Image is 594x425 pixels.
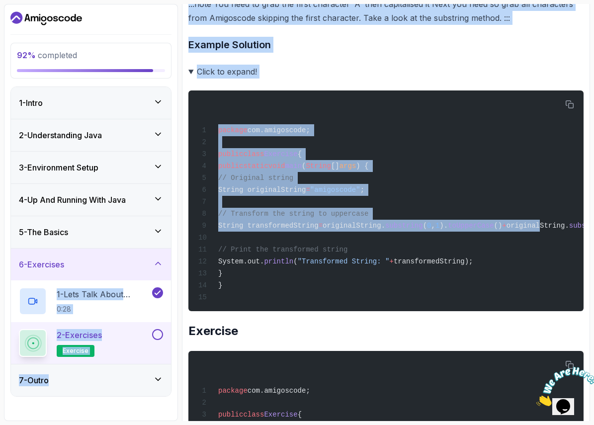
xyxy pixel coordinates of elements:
h3: 2 - Understanding Java [19,129,102,141]
span: public [218,150,243,158]
button: 2-Exercisesexercise [19,329,163,357]
button: 1-Intro [11,87,171,119]
span: package [218,126,248,134]
button: 1-Lets Talk About Exercises0:28 [19,287,163,315]
span: // Transform the string to uppercase [218,210,368,218]
h2: Exercise [188,323,584,339]
span: public [218,162,243,170]
span: toUpperCase [448,222,494,230]
h3: 6 - Exercises [19,258,64,270]
span: { [298,150,302,158]
span: + [502,222,506,230]
h3: 1 - Intro [19,97,43,109]
span: [] [331,162,339,170]
span: = [319,222,323,230]
h3: 3 - Environment Setup [19,162,98,173]
span: Exercise [264,411,297,419]
span: com.amigoscode; [248,126,310,134]
span: static [243,162,268,170]
span: Exercise [264,150,297,158]
span: + [389,257,393,265]
span: void [268,162,285,170]
span: "Transformed String: " [298,257,390,265]
h3: Example Solution [188,37,584,53]
span: } [218,269,222,277]
button: 5-The Basics [11,216,171,248]
span: println [264,257,293,265]
span: exercise [63,347,88,355]
h3: 5 - The Basics [19,226,68,238]
span: System.out. [218,257,264,265]
h3: 7 - Outro [19,374,49,386]
span: ) { [356,162,368,170]
span: main [285,162,302,170]
span: class [243,150,264,158]
span: String originalString [218,186,306,194]
span: { [298,411,302,419]
span: "amigoscode" [310,186,360,194]
span: String [306,162,331,170]
span: class [243,411,264,419]
span: substring [385,222,423,230]
span: com.amigoscode; [248,387,310,395]
span: = [306,186,310,194]
span: ). [439,222,448,230]
button: 4-Up And Running With Java [11,184,171,216]
summary: Click to expand! [188,65,584,79]
h3: 4 - Up And Running With Java [19,194,126,206]
button: 6-Exercises [11,249,171,280]
button: 2-Understanding Java [11,119,171,151]
button: 3-Environment Setup [11,152,171,183]
span: package [218,387,248,395]
p: 2 - Exercises [57,329,102,341]
span: , [431,222,435,230]
p: 0:28 [57,304,150,314]
span: args [339,162,356,170]
span: } [218,281,222,289]
span: public [218,411,243,419]
span: ( [293,257,297,265]
span: originalString. [507,222,569,230]
span: 1 [435,222,439,230]
span: ; [360,186,364,194]
span: // Print the transformed string [218,246,347,254]
p: 1 - Lets Talk About Exercises [57,288,150,300]
span: ( [302,162,306,170]
iframe: chat widget [532,363,594,410]
span: String transformedString [218,222,319,230]
span: 92 % [17,50,36,60]
span: transformedString); [394,257,473,265]
button: 7-Outro [11,364,171,396]
img: Chat attention grabber [4,4,66,43]
span: () [494,222,503,230]
span: completed [17,50,77,60]
span: // Original string [218,174,293,182]
span: originalString. [323,222,385,230]
a: Dashboard [10,10,82,26]
span: ( [423,222,427,230]
span: 0 [427,222,431,230]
